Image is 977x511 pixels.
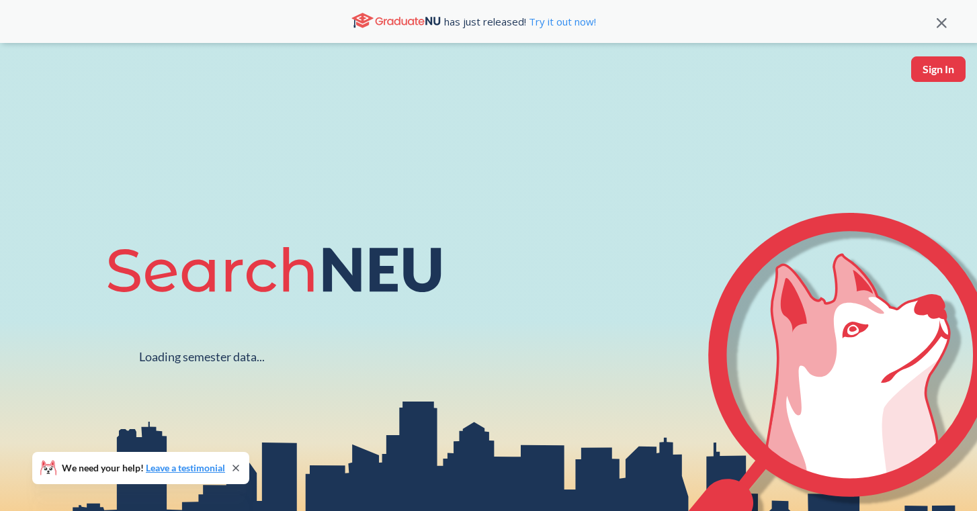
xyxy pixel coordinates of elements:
[139,349,265,365] div: Loading semester data...
[444,14,596,29] span: has just released!
[13,56,45,101] a: sandbox logo
[526,15,596,28] a: Try it out now!
[911,56,966,82] button: Sign In
[146,462,225,473] a: Leave a testimonial
[62,463,225,473] span: We need your help!
[13,56,45,97] img: sandbox logo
